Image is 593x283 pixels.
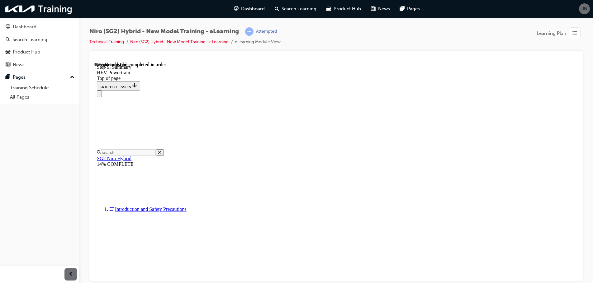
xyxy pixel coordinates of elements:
span: news-icon [371,5,376,13]
span: Niro (SG2) Hybrid - New Model Training - eLearning [89,28,239,35]
div: Attempted [256,29,277,35]
div: Search Learning [12,36,47,43]
a: guage-iconDashboard [229,2,270,15]
span: pages-icon [6,75,10,80]
a: Technical Training [89,39,124,44]
span: Product Hub [334,5,361,12]
button: DashboardSearch LearningProduct HubNews [2,20,77,72]
div: Step 9. Summary [2,2,481,8]
span: car-icon [6,49,10,55]
span: SKIP TO LESSON [5,23,43,27]
div: Dashboard [13,23,36,30]
span: learningRecordVerb_ATTEMPT-icon [245,27,254,36]
a: news-iconNews [366,2,395,15]
a: SG2 Niro Hybrid [2,94,37,99]
a: All Pages [7,92,77,102]
a: Niro (SG2) Hybrid - New Model Training - eLearning [130,39,229,44]
a: News [2,59,77,71]
span: guage-icon [6,24,10,30]
a: Search Learning [2,34,77,45]
span: search-icon [6,37,10,43]
span: search-icon [275,5,279,13]
span: | [241,28,243,35]
a: car-iconProduct Hub [321,2,366,15]
span: guage-icon [234,5,239,13]
div: Pages [13,74,26,81]
span: Dashboard [241,5,265,12]
input: Search [6,87,61,94]
button: JN [579,3,590,14]
button: Close navigation menu [2,29,7,35]
li: eLearning Module View [235,39,281,46]
button: Pages [2,72,77,83]
a: search-iconSearch Learning [270,2,321,15]
a: pages-iconPages [395,2,425,15]
span: list-icon [572,30,577,37]
div: 14% COMPLETE [2,100,481,105]
div: News [13,61,25,68]
span: news-icon [6,62,10,68]
button: Learning Plan [537,27,583,39]
span: Pages [407,5,420,12]
div: Product Hub [13,49,40,56]
div: Top of page [2,14,481,19]
span: Search Learning [282,5,316,12]
span: News [378,5,390,12]
div: HEV Powertrain [2,8,481,14]
span: pages-icon [400,5,405,13]
span: Learning Plan [537,30,566,37]
span: up-icon [70,73,74,81]
span: car-icon [326,5,331,13]
button: SKIP TO LESSON [2,19,46,29]
span: prev-icon [69,271,73,278]
a: Product Hub [2,46,77,58]
a: Dashboard [2,21,77,33]
a: Training Schedule [7,83,77,93]
img: kia-training [3,2,75,15]
span: JN [581,5,587,12]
